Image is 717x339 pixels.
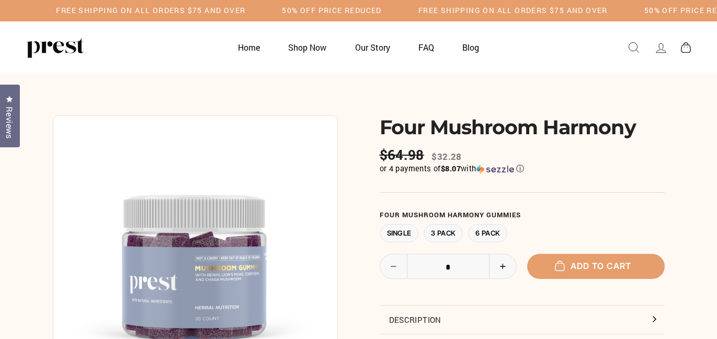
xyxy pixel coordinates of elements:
button: Add to cart [527,254,665,278]
h5: Free Shipping on all orders $75 and over [418,6,608,15]
a: Our Story [342,37,403,57]
span: $8.07 [441,163,461,173]
button: Description [380,306,665,334]
span: Add to cart [560,261,631,271]
button: Increase item quantity by one [489,254,516,278]
div: or 4 payments of$8.07withSezzle Click to learn more about Sezzle [380,163,665,174]
label: 6 Pack [468,224,507,242]
img: Sezzle [476,165,514,174]
a: Home [225,37,273,57]
a: FAQ [405,37,447,57]
h5: Free Shipping on all orders $75 and over [56,6,245,15]
button: Reduce item quantity by one [380,254,407,278]
label: Four Mushroom Harmony Gummies [380,211,665,219]
span: Reviews [3,107,16,139]
ul: Primary [225,37,493,57]
a: Blog [449,37,492,57]
span: $32.28 [431,150,461,162]
label: Single [380,224,419,242]
h5: 50% OFF PRICE REDUCED [282,6,381,15]
img: PREST ORGANICS [26,37,84,58]
a: Shop Now [275,37,339,57]
h1: Four Mushroom Harmony [380,115,665,139]
input: quantity [380,254,517,279]
span: $64.98 [380,147,427,163]
label: 3 Pack [424,224,463,242]
div: or 4 payments of with [380,163,665,174]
